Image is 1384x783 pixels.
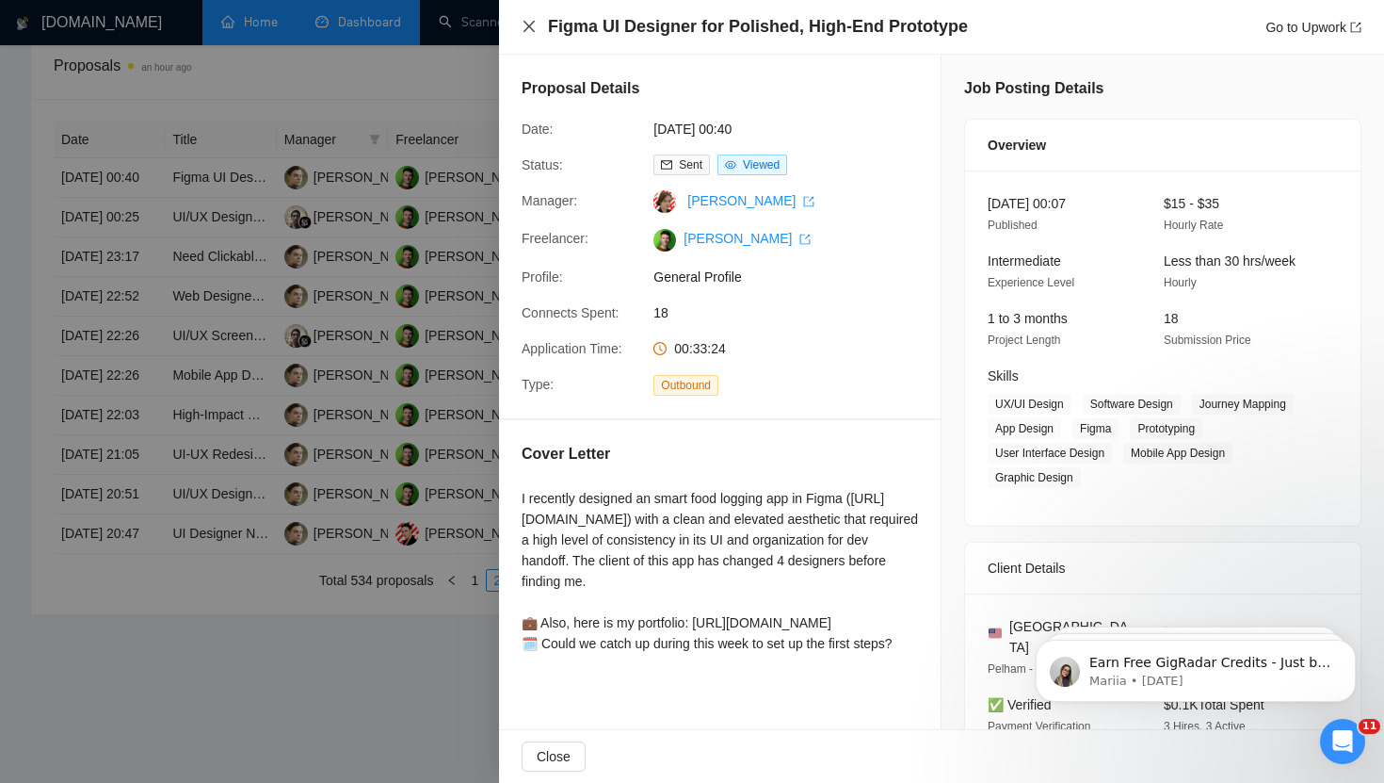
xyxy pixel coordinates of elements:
[803,196,814,207] span: export
[1320,719,1365,764] iframe: Intercom live chat
[522,19,537,35] button: Close
[653,342,667,355] span: clock-circle
[988,368,1019,383] span: Skills
[988,543,1338,594] div: Client Details
[988,311,1068,326] span: 1 to 3 months
[674,341,726,356] span: 00:33:24
[537,746,571,767] span: Close
[725,159,736,171] span: eye
[522,443,610,465] h5: Cover Letter
[653,267,936,287] span: General Profile
[1072,418,1118,439] span: Figma
[988,662,1033,676] span: Pelham -
[522,77,639,100] h5: Proposal Details
[1164,219,1223,232] span: Hourly Rate
[988,219,1038,232] span: Published
[653,229,676,252] img: c16pGwGrh3ocwXKs_QLemoNvxF5hxZwYyk4EQ7X_OQYVbd2jgSzNEOmhmNm2noYs8N
[522,341,622,356] span: Application Time:
[522,157,563,172] span: Status:
[1164,253,1295,269] span: Less than 30 hrs/week
[522,122,553,137] span: Date:
[743,158,780,171] span: Viewed
[653,375,718,396] span: Outbound
[988,334,1060,347] span: Project Length
[988,418,1061,439] span: App Design
[1350,22,1361,33] span: export
[988,467,1081,488] span: Graphic Design
[1164,311,1179,326] span: 18
[988,135,1046,155] span: Overview
[1192,394,1294,415] span: Journey Mapping
[522,19,537,34] span: close
[1123,443,1232,464] span: Mobile App Design
[653,119,936,139] span: [DATE] 00:40
[988,720,1090,733] span: Payment Verification
[653,302,936,323] span: 18
[989,627,1002,640] img: 🇺🇸
[522,377,554,392] span: Type:
[522,231,588,246] span: Freelancer:
[522,269,563,285] span: Profile:
[679,158,702,171] span: Sent
[988,253,1061,269] span: Intermediate
[522,488,918,654] div: I recently designed an smart food logging app in Figma ([URL][DOMAIN_NAME]) with a clean and elev...
[1083,394,1181,415] span: Software Design
[1265,20,1361,35] a: Go to Upworkexport
[548,15,968,39] h4: Figma UI Designer for Polished, High-End Prototype
[1164,196,1219,211] span: $15 - $35
[988,394,1071,415] span: UX/UI Design
[1164,276,1197,289] span: Hourly
[988,443,1112,464] span: User Interface Design
[1007,600,1384,732] iframe: Intercom notifications message
[964,77,1103,100] h5: Job Posting Details
[988,697,1052,712] span: ✅ Verified
[1359,719,1380,734] span: 11
[1130,418,1202,439] span: Prototyping
[522,742,586,772] button: Close
[988,196,1066,211] span: [DATE] 00:07
[661,159,672,171] span: mail
[988,276,1074,289] span: Experience Level
[687,193,814,208] a: [PERSON_NAME] export
[1164,334,1251,347] span: Submission Price
[522,305,620,320] span: Connects Spent:
[522,193,577,208] span: Manager:
[684,231,811,246] a: [PERSON_NAME] export
[799,234,811,245] span: export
